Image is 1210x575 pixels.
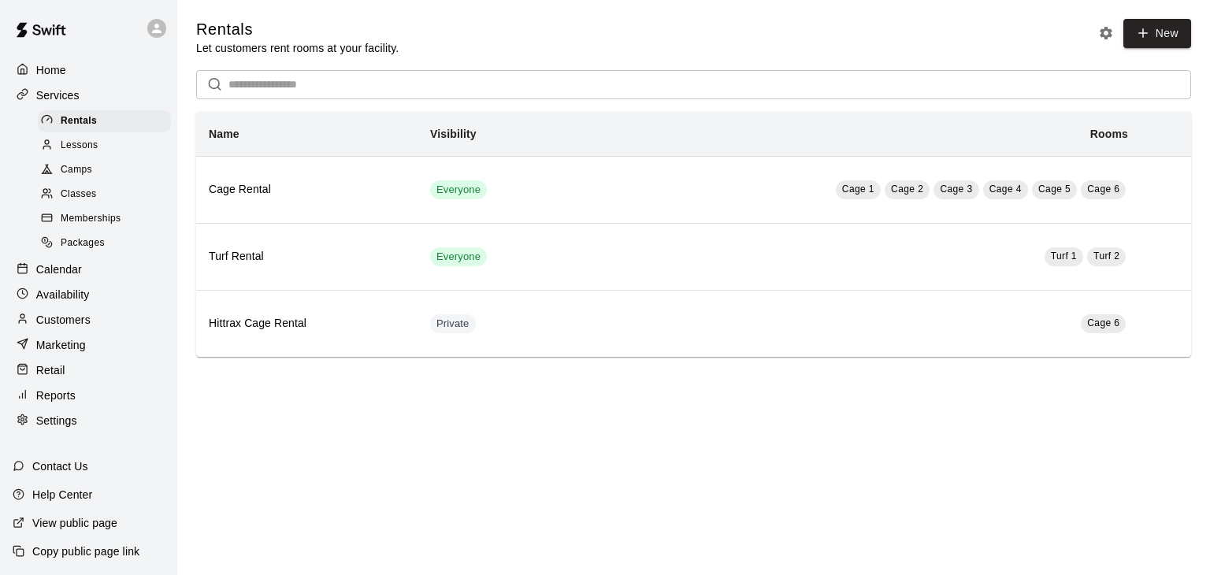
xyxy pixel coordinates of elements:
[13,83,165,107] a: Services
[196,112,1191,357] table: simple table
[61,236,105,251] span: Packages
[940,184,972,195] span: Cage 3
[430,180,487,199] div: This service is visible to all of your customers
[36,287,90,302] p: Availability
[38,232,171,254] div: Packages
[842,184,874,195] span: Cage 1
[36,362,65,378] p: Retail
[13,384,165,407] a: Reports
[209,315,405,332] h6: Hittrax Cage Rental
[32,458,88,474] p: Contact Us
[196,19,399,40] h5: Rentals
[38,159,171,181] div: Camps
[13,358,165,382] a: Retail
[1087,317,1119,328] span: Cage 6
[32,543,139,559] p: Copy public page link
[989,184,1022,195] span: Cage 4
[36,413,77,428] p: Settings
[196,40,399,56] p: Let customers rent rooms at your facility.
[13,308,165,332] a: Customers
[38,158,177,183] a: Camps
[13,58,165,82] a: Home
[209,128,239,140] b: Name
[1051,250,1077,262] span: Turf 1
[430,128,477,140] b: Visibility
[38,133,177,158] a: Lessons
[1094,21,1118,45] button: Rental settings
[13,333,165,357] a: Marketing
[61,138,98,154] span: Lessons
[32,515,117,531] p: View public page
[209,248,405,265] h6: Turf Rental
[38,184,171,206] div: Classes
[36,262,82,277] p: Calendar
[1038,184,1071,195] span: Cage 5
[209,181,405,198] h6: Cage Rental
[38,207,177,232] a: Memberships
[61,162,92,178] span: Camps
[1087,184,1119,195] span: Cage 6
[38,183,177,207] a: Classes
[430,183,487,198] span: Everyone
[38,135,171,157] div: Lessons
[38,232,177,256] a: Packages
[891,184,923,195] span: Cage 2
[32,487,92,503] p: Help Center
[13,409,165,432] a: Settings
[61,187,96,202] span: Classes
[38,110,171,132] div: Rentals
[36,62,66,78] p: Home
[38,208,171,230] div: Memberships
[36,337,86,353] p: Marketing
[430,314,476,333] div: This service is hidden, and can only be accessed via a direct link
[13,283,165,306] a: Availability
[430,247,487,266] div: This service is visible to all of your customers
[430,317,476,332] span: Private
[1093,250,1119,262] span: Turf 2
[36,388,76,403] p: Reports
[38,109,177,133] a: Rentals
[36,312,91,328] p: Customers
[61,211,121,227] span: Memberships
[430,250,487,265] span: Everyone
[13,258,165,281] a: Calendar
[1123,19,1191,48] a: New
[1090,128,1128,140] b: Rooms
[36,87,80,103] p: Services
[61,113,97,129] span: Rentals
